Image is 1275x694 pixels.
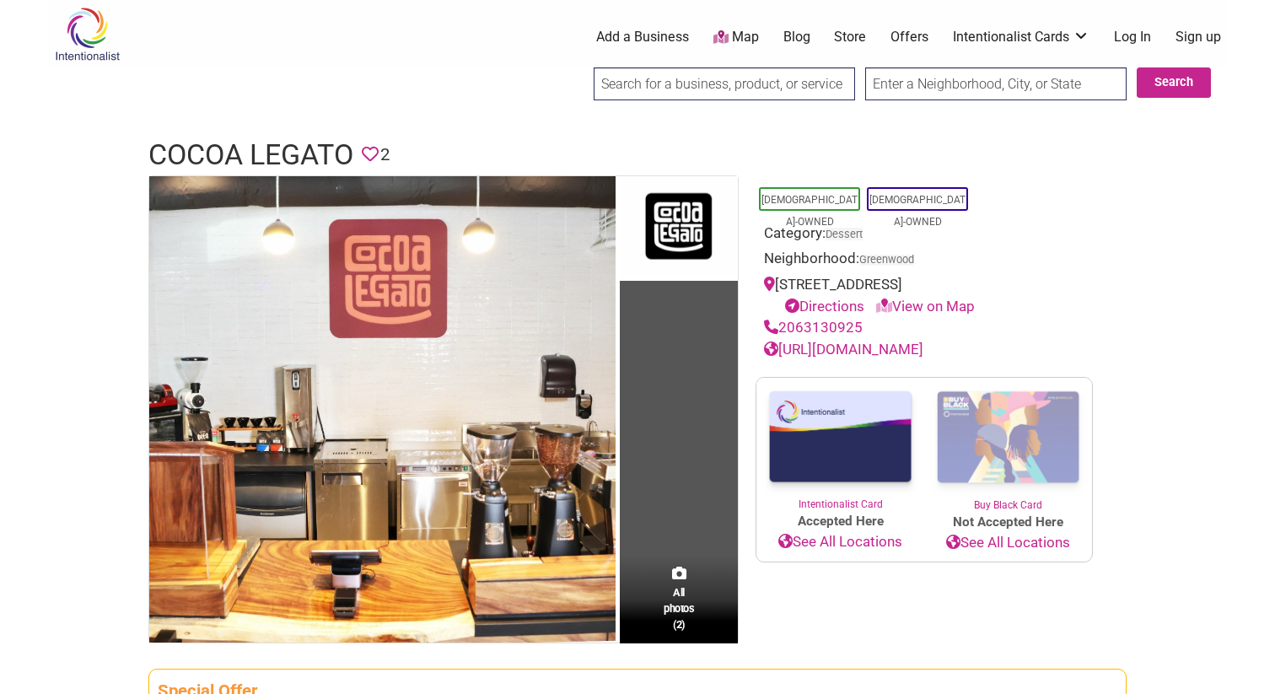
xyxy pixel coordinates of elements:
a: Intentionalist Cards [953,28,1089,46]
img: Intentionalist Card [756,378,924,497]
div: Neighborhood: [764,248,1084,274]
a: Intentionalist Card [756,378,924,512]
a: Log In [1114,28,1151,46]
a: View on Map [876,298,975,315]
span: Not Accepted Here [924,513,1092,532]
a: See All Locations [756,531,924,553]
div: [STREET_ADDRESS] [764,274,1084,317]
a: Buy Black Card [924,378,1092,513]
a: Directions [785,298,864,315]
a: Blog [783,28,810,46]
img: Buy Black Card [924,378,1092,498]
a: [DEMOGRAPHIC_DATA]-Owned [761,194,858,228]
span: All photos (2) [664,584,694,632]
input: Search for a business, product, or service [594,67,855,100]
span: 2 [380,142,390,168]
a: Offers [890,28,928,46]
span: Greenwood [859,255,914,266]
a: See All Locations [924,532,1092,554]
a: [DEMOGRAPHIC_DATA]-Owned [869,194,966,228]
a: [URL][DOMAIN_NAME] [764,341,923,358]
img: Intentionalist [47,7,127,62]
button: Search [1137,67,1211,98]
a: Sign up [1175,28,1221,46]
h1: Cocoa Legato [148,135,353,175]
a: Add a Business [596,28,689,46]
a: Dessert [826,228,863,240]
a: 2063130925 [764,319,863,336]
a: Store [834,28,866,46]
input: Enter a Neighborhood, City, or State [865,67,1127,100]
div: Category: [764,223,1084,249]
img: Cocoa Legato [149,176,616,643]
a: Map [713,28,759,47]
span: Accepted Here [756,512,924,531]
